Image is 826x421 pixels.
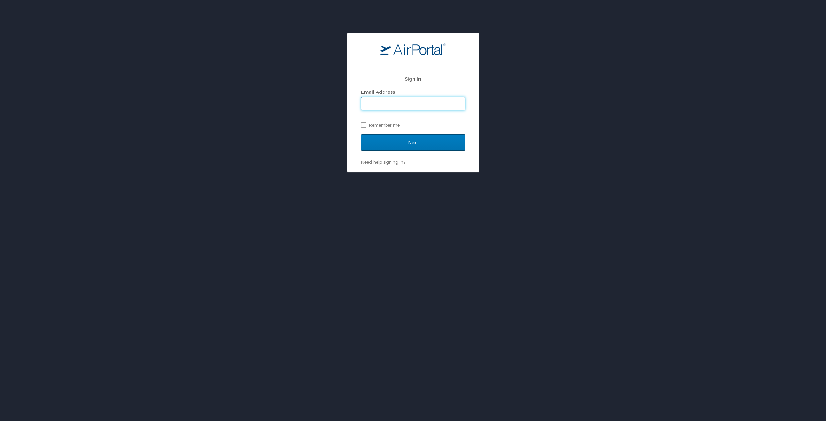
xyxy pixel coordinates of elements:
[361,120,465,130] label: Remember me
[361,159,405,165] a: Need help signing in?
[380,43,446,55] img: logo
[361,75,465,83] h2: Sign In
[361,89,395,95] label: Email Address
[361,134,465,151] input: Next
